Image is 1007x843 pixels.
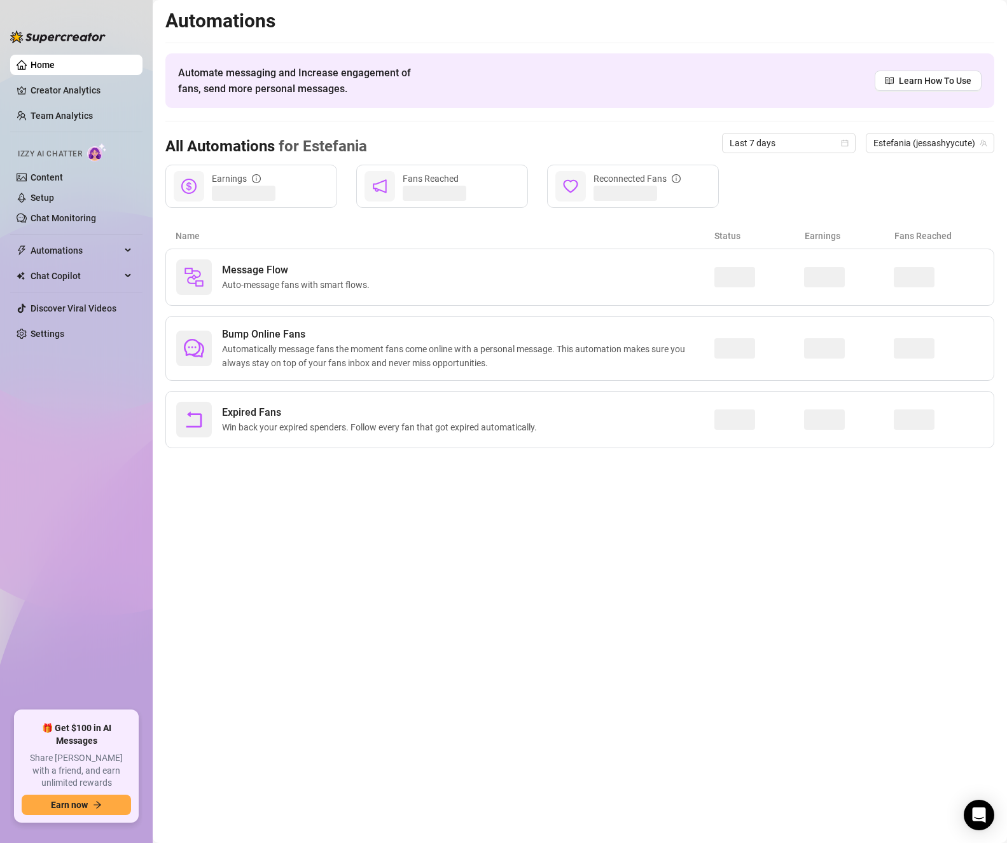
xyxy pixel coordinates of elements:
span: Expired Fans [222,405,542,420]
span: Auto-message fans with smart flows. [222,278,375,292]
a: Discover Viral Videos [31,303,116,313]
h3: All Automations [165,137,367,157]
div: Earnings [212,172,261,186]
a: Home [31,60,55,70]
article: Name [176,229,714,243]
span: Fans Reached [403,174,459,184]
span: Last 7 days [730,134,848,153]
article: Status [714,229,804,243]
span: Earn now [51,800,88,810]
span: Share [PERSON_NAME] with a friend, and earn unlimited rewards [22,752,131,790]
a: Learn How To Use [875,71,982,91]
span: heart [563,179,578,194]
article: Earnings [805,229,894,243]
article: Fans Reached [894,229,984,243]
span: 🎁 Get $100 in AI Messages [22,722,131,747]
span: Automate messaging and Increase engagement of fans, send more personal messages. [178,65,423,97]
a: Chat Monitoring [31,213,96,223]
img: logo-BBDzfeDw.svg [10,31,106,43]
a: Creator Analytics [31,80,132,100]
span: Estefania (jessashyycute) [873,134,987,153]
a: Setup [31,193,54,203]
span: team [980,139,987,147]
span: arrow-right [93,800,102,809]
a: Content [31,172,63,182]
span: notification [372,179,387,194]
span: Win back your expired spenders. Follow every fan that got expired automatically. [222,420,542,434]
img: svg%3e [184,267,204,287]
span: dollar [181,179,197,194]
span: info-circle [252,174,261,183]
div: Reconnected Fans [594,172,681,186]
span: Message Flow [222,263,375,278]
span: calendar [841,139,849,147]
span: for Estefania [275,137,367,155]
span: Learn How To Use [899,74,971,88]
span: Automatically message fans the moment fans come online with a personal message. This automation m... [222,342,714,370]
a: Team Analytics [31,111,93,121]
span: comment [184,338,204,359]
span: thunderbolt [17,245,27,256]
h2: Automations [165,9,994,33]
span: Automations [31,240,121,261]
span: Izzy AI Chatter [18,148,82,160]
button: Earn nowarrow-right [22,795,131,815]
span: read [885,76,894,85]
img: Chat Copilot [17,271,25,280]
span: Chat Copilot [31,266,121,286]
span: info-circle [672,174,681,183]
span: rollback [184,409,204,430]
img: AI Chatter [87,143,107,161]
a: Settings [31,329,64,339]
span: Bump Online Fans [222,327,714,342]
div: Open Intercom Messenger [964,800,994,830]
